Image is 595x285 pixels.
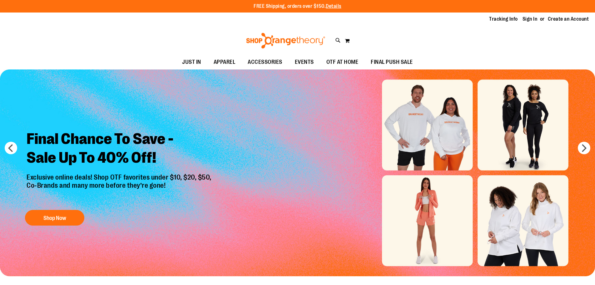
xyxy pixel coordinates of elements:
span: FINAL PUSH SALE [371,55,413,69]
span: APPAREL [214,55,236,69]
a: OTF AT HOME [320,55,365,69]
a: Sign In [523,16,538,23]
p: FREE Shipping, orders over $150. [254,3,341,10]
a: APPAREL [207,55,242,69]
img: Shop Orangetheory [245,33,326,48]
a: JUST IN [176,55,207,69]
span: OTF AT HOME [326,55,359,69]
p: Exclusive online deals! Shop OTF favorites under $10, $20, $50, Co-Brands and many more before th... [22,173,218,204]
a: EVENTS [289,55,320,69]
a: Create an Account [548,16,589,23]
a: FINAL PUSH SALE [364,55,419,69]
button: Shop Now [25,210,84,226]
span: ACCESSORIES [248,55,282,69]
button: prev [5,142,17,154]
a: ACCESSORIES [241,55,289,69]
button: next [578,142,590,154]
span: EVENTS [295,55,314,69]
a: Final Chance To Save -Sale Up To 40% Off! Exclusive online deals! Shop OTF favorites under $10, $... [22,125,218,229]
a: Tracking Info [489,16,518,23]
a: Details [326,3,341,9]
h2: Final Chance To Save - Sale Up To 40% Off! [22,125,218,173]
span: JUST IN [182,55,201,69]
